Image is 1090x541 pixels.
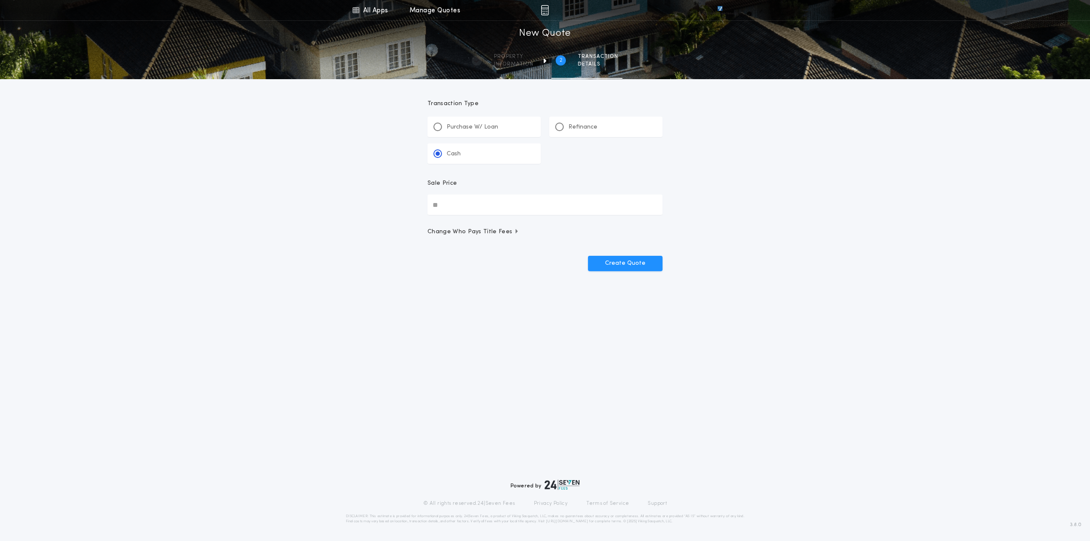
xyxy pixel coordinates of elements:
[494,61,534,68] span: information
[494,53,534,60] span: Property
[427,179,457,188] p: Sale Price
[534,500,568,507] a: Privacy Policy
[541,5,549,15] img: img
[447,123,498,132] p: Purchase W/ Loan
[423,500,515,507] p: © All rights reserved. 24|Seven Fees
[427,195,663,215] input: Sale Price
[586,500,629,507] a: Terms of Service
[346,514,744,524] p: DISCLAIMER: This estimate is provided for informational purposes only. 24|Seven Fees, a product o...
[427,100,663,108] p: Transaction Type
[578,61,618,68] span: details
[578,53,618,60] span: Transaction
[702,6,738,14] img: vs-icon
[427,228,663,236] button: Change Who Pays Title Fees
[588,256,663,271] button: Create Quote
[427,228,519,236] span: Change Who Pays Title Fees
[447,150,461,158] p: Cash
[511,480,579,490] div: Powered by
[1070,521,1081,529] span: 3.8.0
[559,57,562,64] h2: 2
[545,480,579,490] img: logo
[546,520,588,523] a: [URL][DOMAIN_NAME]
[568,123,597,132] p: Refinance
[519,27,571,40] h1: New Quote
[648,500,667,507] a: Support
